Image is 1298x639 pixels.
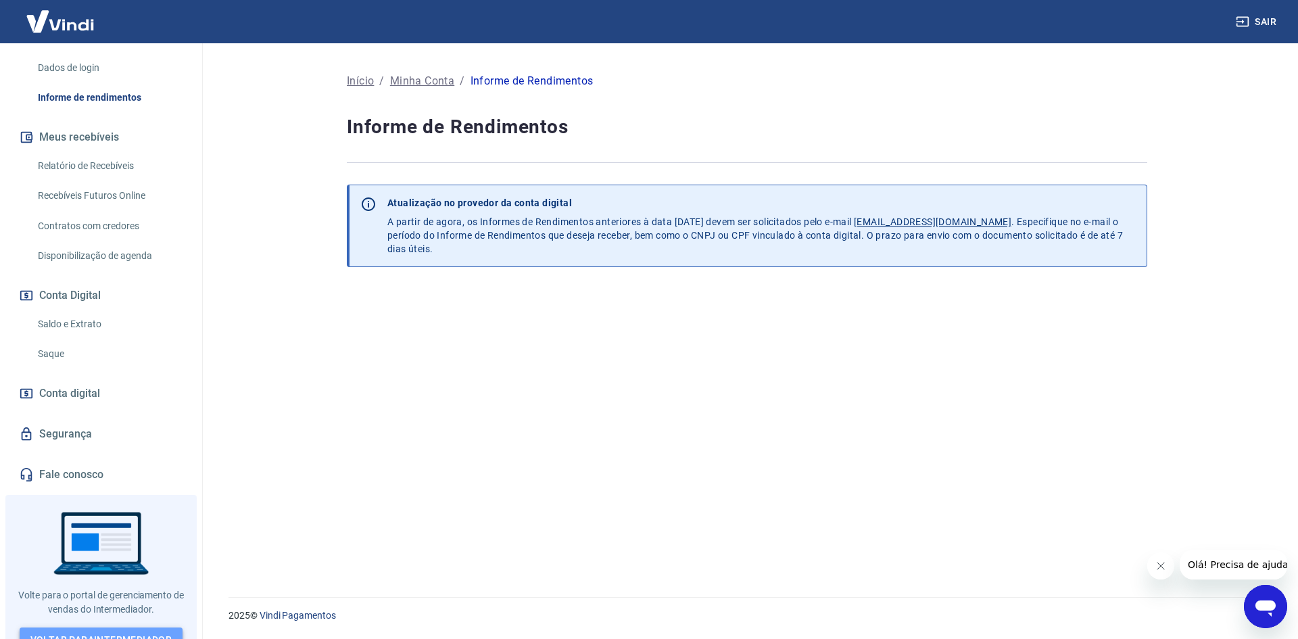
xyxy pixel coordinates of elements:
[387,196,1136,256] p: A partir de agora, os Informes de Rendimentos anteriores à data [DATE] devem ser solicitados pelo...
[347,73,374,89] a: Início
[32,84,186,112] a: Informe de rendimentos
[387,197,572,208] strong: Atualização no provedor da conta digital
[32,340,186,368] a: Saque
[39,384,100,403] span: Conta digital
[32,212,186,240] a: Contratos com credores
[16,122,186,152] button: Meus recebíveis
[16,281,186,310] button: Conta Digital
[32,242,186,270] a: Disponibilização de agenda
[471,73,594,89] div: Informe de Rendimentos
[32,152,186,180] a: Relatório de Recebíveis
[260,610,336,621] a: Vindi Pagamentos
[460,73,464,89] p: /
[16,460,186,490] a: Fale conosco
[8,9,114,20] span: Olá! Precisa de ajuda?
[379,73,384,89] p: /
[16,379,186,408] a: Conta digital
[32,54,186,82] a: Dados de login
[229,609,1266,623] p: 2025 ©
[1147,552,1174,579] iframe: Fechar mensagem
[1233,9,1282,34] button: Sair
[16,419,186,449] a: Segurança
[32,310,186,338] a: Saldo e Extrato
[1180,550,1287,579] iframe: Mensagem da empresa
[390,73,454,89] a: Minha Conta
[32,182,186,210] a: Recebíveis Futuros Online
[16,1,104,42] img: Vindi
[1244,585,1287,628] iframe: Botão para abrir a janela de mensagens
[854,216,1011,227] u: [EMAIL_ADDRESS][DOMAIN_NAME]
[347,114,1147,141] h4: Informe de Rendimentos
